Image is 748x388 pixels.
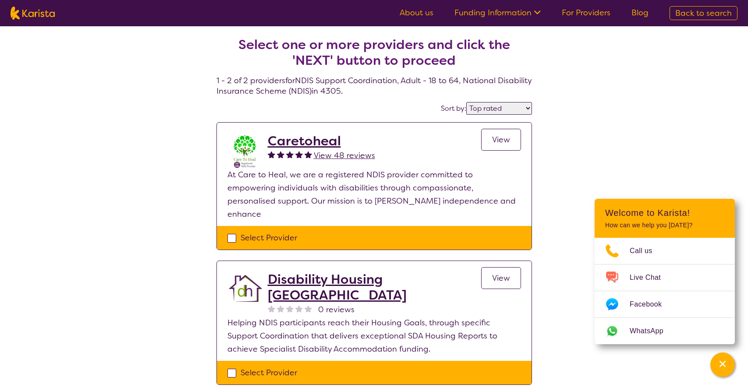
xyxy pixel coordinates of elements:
[630,298,672,311] span: Facebook
[481,267,521,289] a: View
[314,149,375,162] a: View 48 reviews
[277,305,284,312] img: nonereviewstar
[492,134,510,145] span: View
[562,7,610,18] a: For Providers
[481,129,521,151] a: View
[670,6,737,20] a: Back to search
[454,7,541,18] a: Funding Information
[268,305,275,312] img: nonereviewstar
[268,133,375,149] a: Caretoheal
[595,238,735,344] ul: Choose channel
[595,199,735,344] div: Channel Menu
[675,8,732,18] span: Back to search
[630,325,674,338] span: WhatsApp
[227,133,262,168] img: x8xkzxtsmjra3bp2ouhm.png
[400,7,433,18] a: About us
[630,244,663,257] span: Call us
[286,305,294,312] img: nonereviewstar
[305,151,312,158] img: fullstar
[216,16,532,96] h4: 1 - 2 of 2 providers for NDIS Support Coordination , Adult - 18 to 64 , National Disability Insur...
[227,168,521,221] p: At Care to Heal, we are a registered NDIS provider committed to empowering individuals with disab...
[227,272,262,307] img: jqzdrgaox9qen2aah4wi.png
[305,305,312,312] img: nonereviewstar
[492,273,510,283] span: View
[11,7,55,20] img: Karista logo
[314,150,375,161] span: View 48 reviews
[277,151,284,158] img: fullstar
[710,353,735,377] button: Channel Menu
[295,151,303,158] img: fullstar
[268,151,275,158] img: fullstar
[441,104,466,113] label: Sort by:
[630,271,671,284] span: Live Chat
[605,208,724,218] h2: Welcome to Karista!
[595,318,735,344] a: Web link opens in a new tab.
[318,303,355,316] span: 0 reviews
[227,37,521,68] h2: Select one or more providers and click the 'NEXT' button to proceed
[295,305,303,312] img: nonereviewstar
[605,222,724,229] p: How can we help you [DATE]?
[631,7,649,18] a: Blog
[286,151,294,158] img: fullstar
[268,272,481,303] a: Disability Housing [GEOGRAPHIC_DATA]
[227,316,521,356] p: Helping NDIS participants reach their Housing Goals, through specific Support Coordination that d...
